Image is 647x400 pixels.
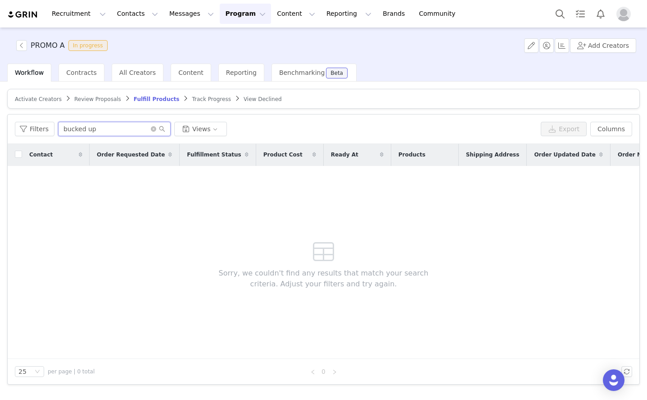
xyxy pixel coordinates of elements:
[97,151,165,159] span: Order Requested Date
[466,151,520,159] span: Shipping Address
[318,366,329,377] li: 0
[74,96,121,102] span: Review Proposals
[329,366,340,377] li: Next Page
[308,366,318,377] li: Previous Page
[550,4,570,24] button: Search
[48,368,95,376] span: per page | 0 total
[18,367,27,377] div: 25
[46,4,111,24] button: Recruitment
[35,369,40,375] i: icon: down
[15,69,44,76] span: Workflow
[187,151,241,159] span: Fulfillment Status
[590,122,632,136] button: Columns
[205,268,442,290] span: Sorry, we couldn't find any results that match your search criteria. Adjust your filters and try ...
[31,40,65,51] h3: PROMO A
[534,151,596,159] span: Order Updated Date
[541,122,587,136] button: Export
[68,40,108,51] span: In progress
[29,151,53,159] span: Contact
[192,96,231,102] span: Track Progress
[15,96,62,102] span: Activate Creators
[377,4,413,24] a: Brands
[7,10,39,19] img: grin logo
[279,69,325,76] span: Benchmarking
[603,369,624,391] div: Open Intercom Messenger
[178,69,204,76] span: Content
[164,4,219,24] button: Messages
[591,4,611,24] button: Notifications
[414,4,465,24] a: Community
[330,70,343,76] div: Beta
[112,4,163,24] button: Contacts
[134,96,180,102] span: Fulfill Products
[398,151,425,159] span: Products
[58,122,171,136] input: Search...
[310,369,316,375] i: icon: left
[263,151,303,159] span: Product Cost
[616,7,631,21] img: placeholder-profile.jpg
[159,126,165,132] i: icon: search
[15,122,54,136] button: Filters
[271,4,321,24] button: Content
[151,126,156,132] i: icon: close-circle
[332,369,337,375] i: icon: right
[174,122,227,136] button: Views
[570,38,636,53] button: Add Creators
[220,4,271,24] button: Program
[611,7,640,21] button: Profile
[321,4,377,24] button: Reporting
[226,69,257,76] span: Reporting
[570,4,590,24] a: Tasks
[331,151,358,159] span: Ready At
[319,367,329,377] a: 0
[16,40,111,51] span: [object Object]
[244,96,282,102] span: View Declined
[119,69,156,76] span: All Creators
[66,69,97,76] span: Contracts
